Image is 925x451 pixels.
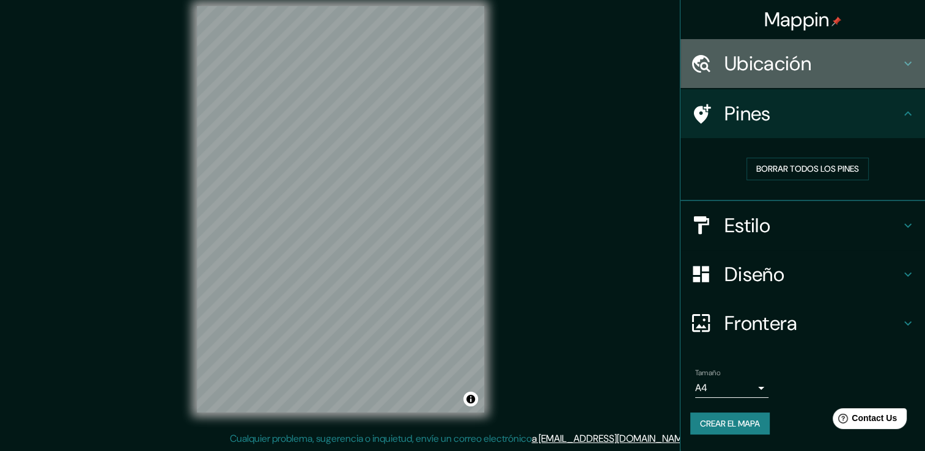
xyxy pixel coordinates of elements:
div: Ubicación [680,39,925,88]
div: Diseño [680,250,925,299]
h4: Ubicación [724,51,901,76]
font: Mappin [764,7,830,32]
a: a [EMAIL_ADDRESS][DOMAIN_NAME] [532,432,690,445]
h4: Pines [724,101,901,126]
div: Estilo [680,201,925,250]
h4: Frontera [724,311,901,335]
font: Borrar todos los pines [756,161,859,177]
button: Borrar todos los pines [746,158,869,180]
button: Alternar atribución [463,392,478,406]
h4: Estilo [724,213,901,238]
button: Crear el mapa [690,413,770,435]
h4: Diseño [724,262,901,287]
div: Frontera [680,299,925,348]
canvas: Mapa [197,6,484,413]
font: Crear el mapa [700,416,760,431]
iframe: Help widget launcher [816,403,912,438]
div: Pines [680,89,925,138]
div: A4 [695,378,768,398]
label: Tamaño [695,367,720,378]
p: Cualquier problema, sugerencia o inquietud, envíe un correo electrónico . [230,431,691,446]
img: pin-icon.png [831,16,841,26]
